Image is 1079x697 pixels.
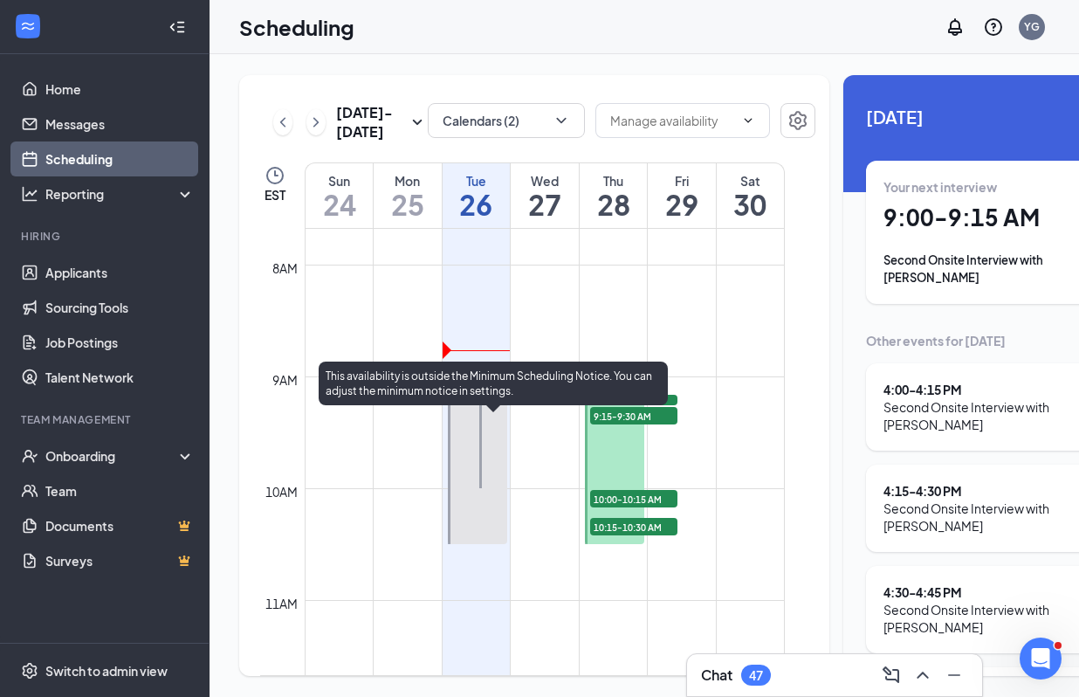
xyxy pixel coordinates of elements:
svg: Clock [265,165,285,186]
svg: Notifications [945,17,966,38]
div: 47 [749,668,763,683]
svg: SmallChevronDown [407,112,428,133]
a: DocumentsCrown [45,508,195,543]
svg: Minimize [944,665,965,686]
svg: ChevronLeft [274,112,292,133]
a: SurveysCrown [45,543,195,578]
svg: ChevronDown [553,112,570,129]
span: 9:15-9:30 AM [590,407,677,424]
div: YG [1024,19,1040,34]
div: Team Management [21,412,191,427]
a: Settings [780,103,815,141]
svg: WorkstreamLogo [19,17,37,35]
a: August 27, 2025 [511,163,579,228]
div: 11am [262,594,301,613]
a: Scheduling [45,141,195,176]
div: 9am [269,370,301,390]
h3: [DATE] - [DATE] [336,103,407,141]
div: Switch to admin view [45,662,168,680]
button: ChevronUp [909,661,937,689]
div: Sat [717,172,784,190]
a: August 29, 2025 [648,163,716,228]
iframe: Intercom live chat [1020,638,1062,680]
h1: 30 [717,190,784,219]
svg: QuestionInfo [983,17,1004,38]
input: Manage availability [610,111,734,130]
h1: 28 [580,190,648,219]
div: Thu [580,172,648,190]
a: Job Postings [45,325,195,360]
svg: Settings [21,662,38,680]
h1: Scheduling [239,12,354,42]
div: 8am [269,259,301,278]
svg: Settings [787,110,808,131]
span: 10:15-10:30 AM [590,518,677,535]
div: Wed [511,172,579,190]
a: Messages [45,107,195,141]
svg: ChevronUp [912,665,933,686]
a: August 24, 2025 [306,163,373,228]
button: ComposeMessage [877,661,905,689]
span: EST [265,186,285,204]
a: August 30, 2025 [717,163,784,228]
button: Minimize [940,661,968,689]
a: Team [45,473,195,508]
svg: ChevronRight [307,112,325,133]
a: August 26, 2025 [443,163,511,228]
svg: ComposeMessage [881,665,902,686]
button: Calendars (2)ChevronDown [428,103,585,138]
div: Tue [443,172,511,190]
div: Onboarding [45,447,180,465]
h1: 26 [443,190,511,219]
a: August 28, 2025 [580,163,648,228]
svg: Collapse [168,18,186,36]
h1: 25 [374,190,442,219]
h1: 24 [306,190,373,219]
h1: 29 [648,190,716,219]
svg: Analysis [21,185,38,203]
div: 10am [262,482,301,501]
div: Fri [648,172,716,190]
svg: UserCheck [21,447,38,465]
svg: ChevronDown [741,114,755,128]
h1: 27 [511,190,579,219]
a: August 25, 2025 [374,163,442,228]
h3: Chat [701,666,732,685]
div: Reporting [45,185,196,203]
div: Sun [306,172,373,190]
a: Applicants [45,255,195,290]
div: Mon [374,172,442,190]
a: Sourcing Tools [45,290,195,325]
div: Hiring [21,229,191,244]
a: Talent Network [45,360,195,395]
a: Home [45,72,195,107]
button: ChevronLeft [273,109,292,135]
span: 10:00-10:15 AM [590,490,677,507]
button: Settings [780,103,815,138]
div: This availability is outside the Minimum Scheduling Notice. You can adjust the minimum notice in ... [319,362,668,405]
button: ChevronRight [306,109,326,135]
